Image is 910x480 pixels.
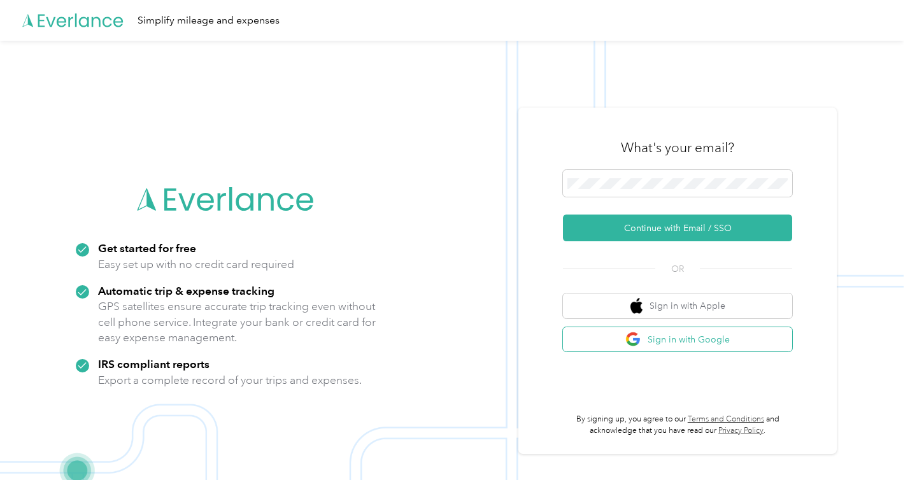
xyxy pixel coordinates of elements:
[563,215,792,241] button: Continue with Email / SSO
[718,426,764,435] a: Privacy Policy
[625,332,641,348] img: google logo
[98,257,294,272] p: Easy set up with no credit card required
[98,357,210,371] strong: IRS compliant reports
[655,262,700,276] span: OR
[98,241,196,255] strong: Get started for free
[621,139,734,157] h3: What's your email?
[98,299,376,346] p: GPS satellites ensure accurate trip tracking even without cell phone service. Integrate your bank...
[630,298,643,314] img: apple logo
[98,284,274,297] strong: Automatic trip & expense tracking
[138,13,280,29] div: Simplify mileage and expenses
[563,327,792,352] button: google logoSign in with Google
[98,372,362,388] p: Export a complete record of your trips and expenses.
[563,414,792,436] p: By signing up, you agree to our and acknowledge that you have read our .
[688,414,764,424] a: Terms and Conditions
[563,293,792,318] button: apple logoSign in with Apple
